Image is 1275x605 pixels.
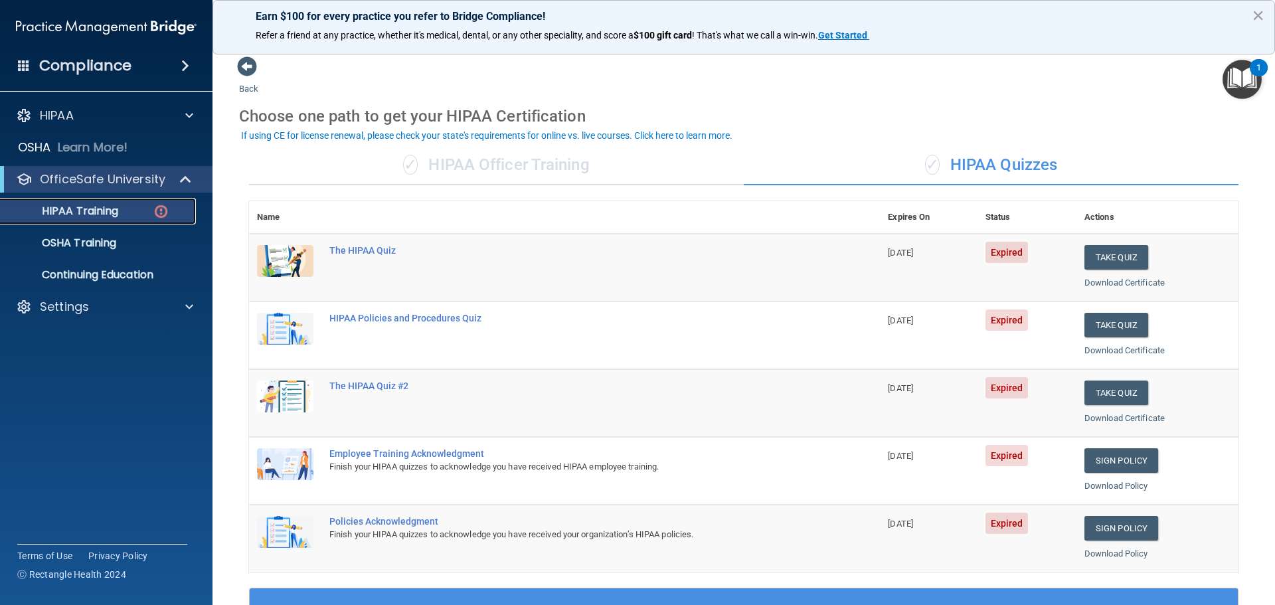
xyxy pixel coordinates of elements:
[40,299,89,315] p: Settings
[329,313,813,323] div: HIPAA Policies and Procedures Quiz
[1084,381,1148,405] button: Take Quiz
[403,155,418,175] span: ✓
[329,381,813,391] div: The HIPAA Quiz #2
[818,30,867,41] strong: Get Started
[9,268,190,282] p: Continuing Education
[16,299,193,315] a: Settings
[1223,60,1262,99] button: Open Resource Center, 1 new notification
[256,30,634,41] span: Refer a friend at any practice, whether it's medical, dental, or any other speciality, and score a
[9,205,118,218] p: HIPAA Training
[16,14,197,41] img: PMB logo
[329,448,813,459] div: Employee Training Acknowledgment
[153,203,169,220] img: danger-circle.6113f641.png
[888,451,913,461] span: [DATE]
[985,513,1029,534] span: Expired
[329,245,813,256] div: The HIPAA Quiz
[1084,481,1148,491] a: Download Policy
[17,568,126,581] span: Ⓒ Rectangle Health 2024
[1252,5,1264,26] button: Close
[880,201,977,234] th: Expires On
[1084,313,1148,337] button: Take Quiz
[985,242,1029,263] span: Expired
[985,377,1029,398] span: Expired
[888,383,913,393] span: [DATE]
[1084,516,1158,541] a: Sign Policy
[888,315,913,325] span: [DATE]
[40,108,74,124] p: HIPAA
[249,201,321,234] th: Name
[1084,448,1158,473] a: Sign Policy
[239,129,734,142] button: If using CE for license renewal, please check your state's requirements for online vs. live cours...
[329,516,813,527] div: Policies Acknowledgment
[888,519,913,529] span: [DATE]
[744,145,1238,185] div: HIPAA Quizzes
[1076,201,1238,234] th: Actions
[1084,413,1165,423] a: Download Certificate
[239,68,258,94] a: Back
[16,171,193,187] a: OfficeSafe University
[88,549,148,562] a: Privacy Policy
[16,108,193,124] a: HIPAA
[634,30,692,41] strong: $100 gift card
[329,459,813,475] div: Finish your HIPAA quizzes to acknowledge you have received HIPAA employee training.
[1084,278,1165,288] a: Download Certificate
[985,445,1029,466] span: Expired
[40,171,165,187] p: OfficeSafe University
[249,145,744,185] div: HIPAA Officer Training
[18,139,51,155] p: OSHA
[329,527,813,543] div: Finish your HIPAA quizzes to acknowledge you have received your organization’s HIPAA policies.
[241,131,732,140] div: If using CE for license renewal, please check your state's requirements for online vs. live cours...
[1084,549,1148,559] a: Download Policy
[256,10,1232,23] p: Earn $100 for every practice you refer to Bridge Compliance!
[1084,245,1148,270] button: Take Quiz
[39,56,131,75] h4: Compliance
[239,97,1248,135] div: Choose one path to get your HIPAA Certification
[818,30,869,41] a: Get Started
[58,139,128,155] p: Learn More!
[977,201,1076,234] th: Status
[692,30,818,41] span: ! That's what we call a win-win.
[925,155,940,175] span: ✓
[17,549,72,562] a: Terms of Use
[888,248,913,258] span: [DATE]
[1256,68,1261,85] div: 1
[9,236,116,250] p: OSHA Training
[1084,345,1165,355] a: Download Certificate
[985,309,1029,331] span: Expired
